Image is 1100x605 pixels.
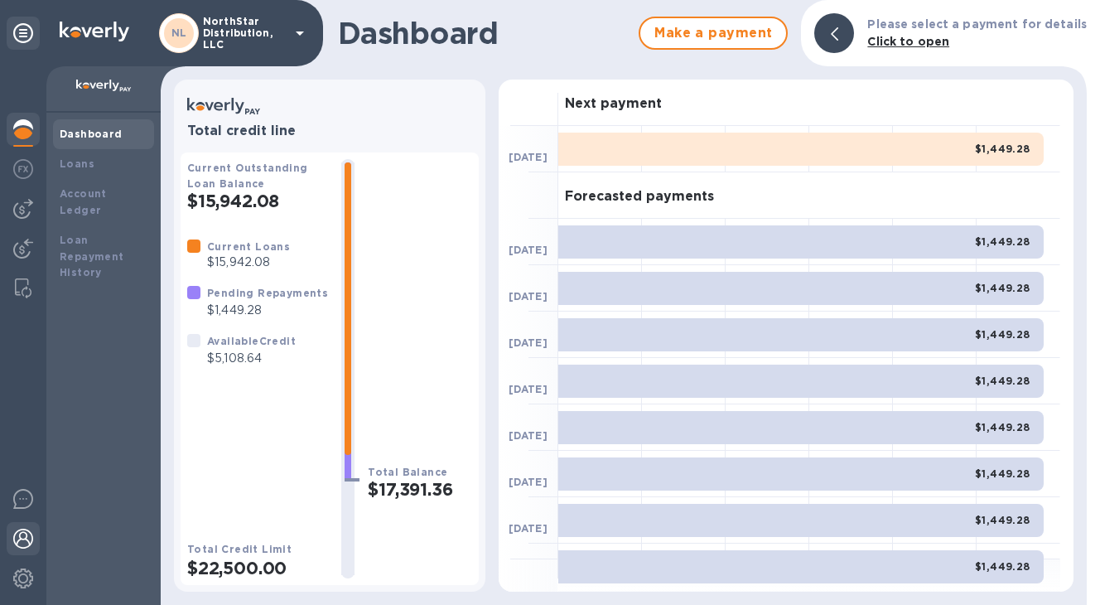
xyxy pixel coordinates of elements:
[203,16,286,51] p: NorthStar Distribution, LLC
[509,244,548,256] b: [DATE]
[187,162,308,190] b: Current Outstanding Loan Balance
[207,287,328,299] b: Pending Repayments
[867,35,949,48] b: Click to open
[975,421,1030,433] b: $1,449.28
[975,375,1030,387] b: $1,449.28
[187,558,328,578] h2: $22,500.00
[509,336,548,349] b: [DATE]
[207,350,296,367] p: $5,108.64
[509,383,548,395] b: [DATE]
[509,476,548,488] b: [DATE]
[7,17,40,50] div: Unpin categories
[60,187,107,216] b: Account Ledger
[207,240,290,253] b: Current Loans
[368,466,447,478] b: Total Balance
[509,429,548,442] b: [DATE]
[207,302,328,319] p: $1,449.28
[654,23,773,43] span: Make a payment
[975,143,1030,155] b: $1,449.28
[509,290,548,302] b: [DATE]
[60,157,94,170] b: Loans
[338,16,630,51] h1: Dashboard
[975,328,1030,341] b: $1,449.28
[60,128,123,140] b: Dashboard
[60,22,129,41] img: Logo
[187,123,472,139] h3: Total credit line
[867,17,1087,31] b: Please select a payment for details
[565,96,662,112] h3: Next payment
[509,151,548,163] b: [DATE]
[207,254,290,271] p: $15,942.08
[13,159,33,179] img: Foreign exchange
[975,514,1030,526] b: $1,449.28
[187,191,328,211] h2: $15,942.08
[60,234,124,279] b: Loan Repayment History
[565,189,714,205] h3: Forecasted payments
[509,522,548,535] b: [DATE]
[975,560,1030,573] b: $1,449.28
[975,467,1030,480] b: $1,449.28
[639,17,788,50] button: Make a payment
[171,27,187,39] b: NL
[975,235,1030,248] b: $1,449.28
[975,282,1030,294] b: $1,449.28
[207,335,296,347] b: Available Credit
[368,479,472,500] h2: $17,391.36
[187,543,292,555] b: Total Credit Limit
